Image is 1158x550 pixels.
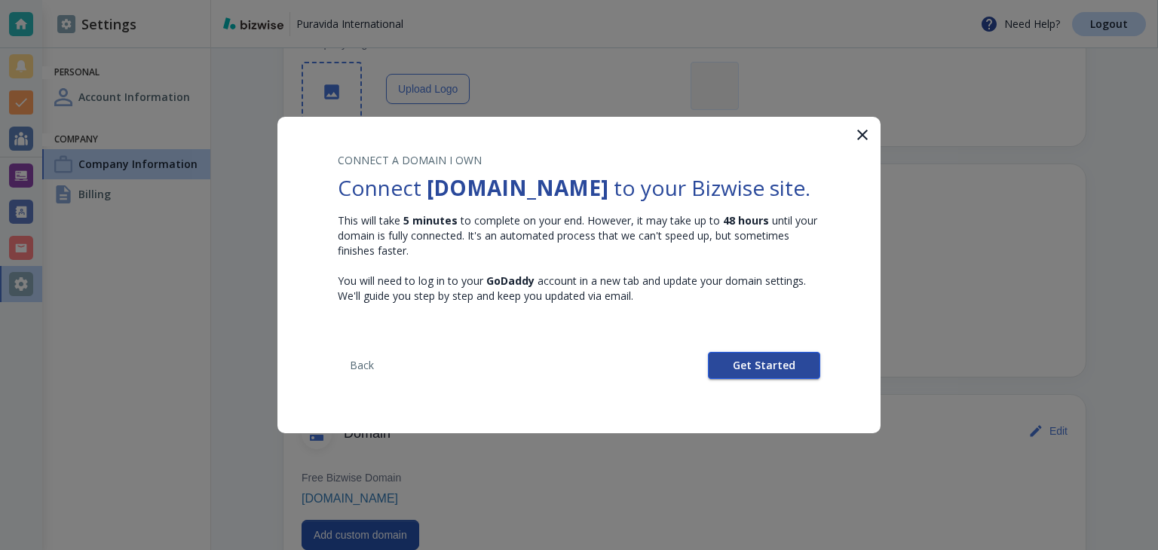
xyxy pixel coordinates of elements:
span: This will take to complete on your end. However, it may take up to until your domain is fully con... [338,213,817,303]
span: Back [344,360,380,371]
button: Back [338,356,386,375]
span: CONNECT A DOMAIN I OWN [338,153,482,167]
strong: [DOMAIN_NAME] [427,173,608,202]
strong: GoDaddy [483,273,538,288]
button: Get Started [708,352,820,379]
span: Get Started [733,360,795,371]
strong: 5 minutes [403,213,458,228]
strong: 48 hours [723,213,769,228]
h1: Connect to your Bizwise site. [338,174,820,201]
